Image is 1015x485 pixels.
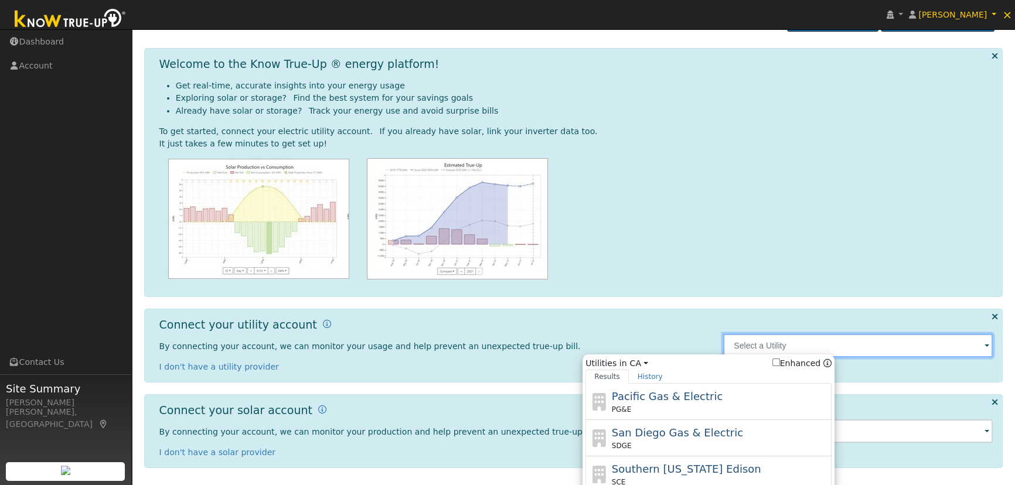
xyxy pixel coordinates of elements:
span: By connecting your account, we can monitor your usage and help prevent an unexpected true-up bill. [159,341,581,351]
a: Results [585,370,629,384]
span: San Diego Gas & Electric [612,426,743,439]
img: retrieve [61,466,70,475]
span: Show enhanced providers [772,357,832,370]
div: [PERSON_NAME], [GEOGRAPHIC_DATA] [6,406,125,431]
div: To get started, connect your electric utility account. If you already have solar, link your inver... [159,125,993,138]
div: It just takes a few minutes to get set up! [159,138,993,150]
span: Southern [US_STATE] Edison [612,463,761,475]
img: Know True-Up [9,6,132,33]
h1: Welcome to the Know True-Up ® energy platform! [159,57,440,71]
span: By connecting your account, we can monitor your production and help prevent an unexpected true-up... [159,427,600,436]
li: Exploring solar or storage? Find the best system for your savings goals [176,92,993,104]
a: History [629,370,672,384]
label: Enhanced [772,357,821,370]
span: [PERSON_NAME] [918,10,987,19]
h1: Connect your utility account [159,318,317,332]
span: SDGE [612,440,632,451]
input: Select an Inverter [723,419,993,443]
a: I don't have a solar provider [159,448,276,457]
input: Enhanced [772,358,780,366]
input: Select a Utility [723,334,993,357]
span: Pacific Gas & Electric [612,390,723,402]
a: Map [98,419,109,429]
a: Enhanced Providers [823,358,832,368]
a: I don't have a utility provider [159,362,279,371]
li: Get real-time, accurate insights into your energy usage [176,80,993,92]
li: Already have solar or storage? Track your energy use and avoid surprise bills [176,105,993,117]
span: Site Summary [6,381,125,397]
span: × [1002,8,1012,22]
span: Utilities in [585,357,832,370]
a: CA [629,357,648,370]
div: [PERSON_NAME] [6,397,125,409]
h1: Connect your solar account [159,404,312,417]
span: PG&E [612,404,631,415]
